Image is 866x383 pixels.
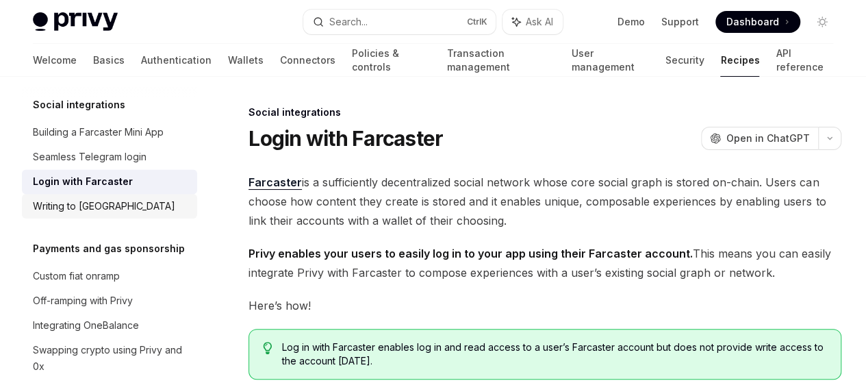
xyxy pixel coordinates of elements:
[249,106,841,119] div: Social integrations
[352,44,430,77] a: Policies & controls
[22,338,197,379] a: Swapping crypto using Privy and 0x
[33,342,189,375] div: Swapping crypto using Privy and 0x
[22,264,197,288] a: Custom fiat onramp
[617,15,645,29] a: Demo
[665,44,704,77] a: Security
[329,14,368,30] div: Search...
[22,288,197,313] a: Off-ramping with Privy
[33,97,125,113] h5: Social integrations
[811,11,833,33] button: Toggle dark mode
[701,127,818,150] button: Open in ChatGPT
[249,296,841,315] span: Here’s how!
[446,44,555,77] a: Transaction management
[661,15,699,29] a: Support
[249,244,841,282] span: This means you can easily integrate Privy with Farcaster to compose experiences with a user’s exi...
[502,10,563,34] button: Ask AI
[280,44,335,77] a: Connectors
[726,132,810,145] span: Open in ChatGPT
[33,149,147,165] div: Seamless Telegram login
[228,44,264,77] a: Wallets
[467,16,487,27] span: Ctrl K
[33,268,120,284] div: Custom fiat onramp
[22,169,197,194] a: Login with Farcaster
[249,126,443,151] h1: Login with Farcaster
[249,173,841,230] span: is a sufficiently decentralized social network whose core social graph is stored on-chain. Users ...
[572,44,649,77] a: User management
[33,44,77,77] a: Welcome
[33,173,133,190] div: Login with Farcaster
[526,15,553,29] span: Ask AI
[22,313,197,338] a: Integrating OneBalance
[263,342,272,354] svg: Tip
[776,44,833,77] a: API reference
[715,11,800,33] a: Dashboard
[303,10,496,34] button: Search...CtrlK
[22,120,197,145] a: Building a Farcaster Mini App
[249,247,693,260] strong: Privy enables your users to easily log in to your app using their Farcaster account.
[141,44,212,77] a: Authentication
[720,44,759,77] a: Recipes
[22,194,197,219] a: Writing to [GEOGRAPHIC_DATA]
[249,175,302,190] a: Farcaster
[93,44,125,77] a: Basics
[33,198,175,214] div: Writing to [GEOGRAPHIC_DATA]
[33,124,164,140] div: Building a Farcaster Mini App
[33,240,185,257] h5: Payments and gas sponsorship
[33,317,139,334] div: Integrating OneBalance
[726,15,779,29] span: Dashboard
[33,293,133,309] div: Off-ramping with Privy
[282,341,827,368] span: Log in with Farcaster enables log in and read access to a user’s Farcaster account but does not p...
[249,175,302,189] strong: Farcaster
[22,145,197,169] a: Seamless Telegram login
[33,12,118,32] img: light logo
